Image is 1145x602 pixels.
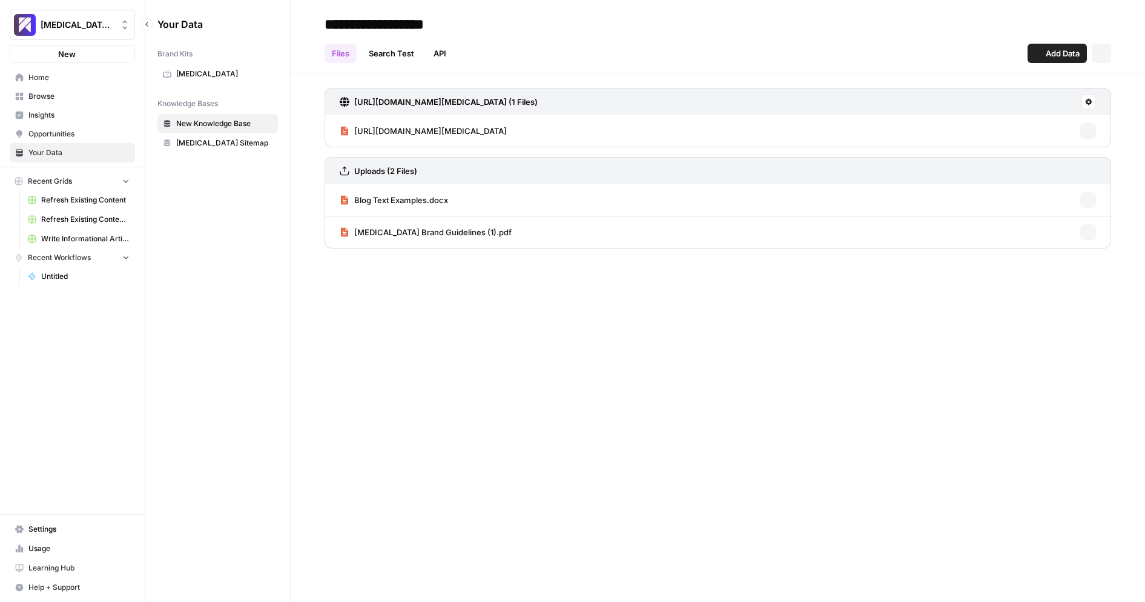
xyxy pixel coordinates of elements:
[157,48,193,59] span: Brand Kits
[157,133,278,153] a: [MEDICAL_DATA] Sitemap
[354,125,507,137] span: [URL][DOMAIN_NAME][MEDICAL_DATA]
[157,64,278,84] a: [MEDICAL_DATA]
[28,582,130,593] span: Help + Support
[340,216,512,248] a: [MEDICAL_DATA] Brand Guidelines (1).pdf
[10,539,135,558] a: Usage
[41,271,130,282] span: Untitled
[10,143,135,162] a: Your Data
[28,147,130,158] span: Your Data
[354,165,417,177] h3: Uploads (2 Files)
[325,44,357,63] a: Files
[28,524,130,535] span: Settings
[28,252,91,263] span: Recent Workflows
[28,129,130,139] span: Opportunities
[22,229,135,249] a: Write Informational Article
[41,195,130,206] span: Refresh Existing Content
[41,19,114,31] span: [MEDICAL_DATA] - Test
[28,563,130,574] span: Learning Hub
[176,69,272,79] span: [MEDICAL_DATA]
[41,233,130,244] span: Write Informational Article
[361,44,421,63] a: Search Test
[10,87,135,106] a: Browse
[176,138,272,149] span: [MEDICAL_DATA] Sitemap
[10,249,135,267] button: Recent Workflows
[22,190,135,210] a: Refresh Existing Content
[1028,44,1087,63] button: Add Data
[22,267,135,286] a: Untitled
[10,124,135,144] a: Opportunities
[41,214,130,225] span: Refresh Existing Content - Test 2
[22,210,135,229] a: Refresh Existing Content - Test 2
[354,96,538,108] h3: [URL][DOMAIN_NAME][MEDICAL_DATA] (1 Files)
[28,91,130,102] span: Browse
[176,118,272,129] span: New Knowledge Base
[340,115,507,147] a: [URL][DOMAIN_NAME][MEDICAL_DATA]
[10,68,135,87] a: Home
[10,105,135,125] a: Insights
[10,520,135,539] a: Settings
[14,14,36,36] img: Overjet - Test Logo
[28,543,130,554] span: Usage
[10,10,135,40] button: Workspace: Overjet - Test
[340,89,538,115] a: [URL][DOMAIN_NAME][MEDICAL_DATA] (1 Files)
[340,184,448,216] a: Blog Text Examples.docx
[10,558,135,578] a: Learning Hub
[1046,47,1080,59] span: Add Data
[426,44,454,63] a: API
[157,17,263,32] span: Your Data
[28,72,130,83] span: Home
[157,98,218,109] span: Knowledge Bases
[58,48,76,60] span: New
[157,114,278,133] a: New Knowledge Base
[340,158,417,184] a: Uploads (2 Files)
[10,578,135,597] button: Help + Support
[28,176,72,187] span: Recent Grids
[10,45,135,63] button: New
[354,194,448,206] span: Blog Text Examples.docx
[28,110,130,121] span: Insights
[10,172,135,190] button: Recent Grids
[354,226,512,238] span: [MEDICAL_DATA] Brand Guidelines (1).pdf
